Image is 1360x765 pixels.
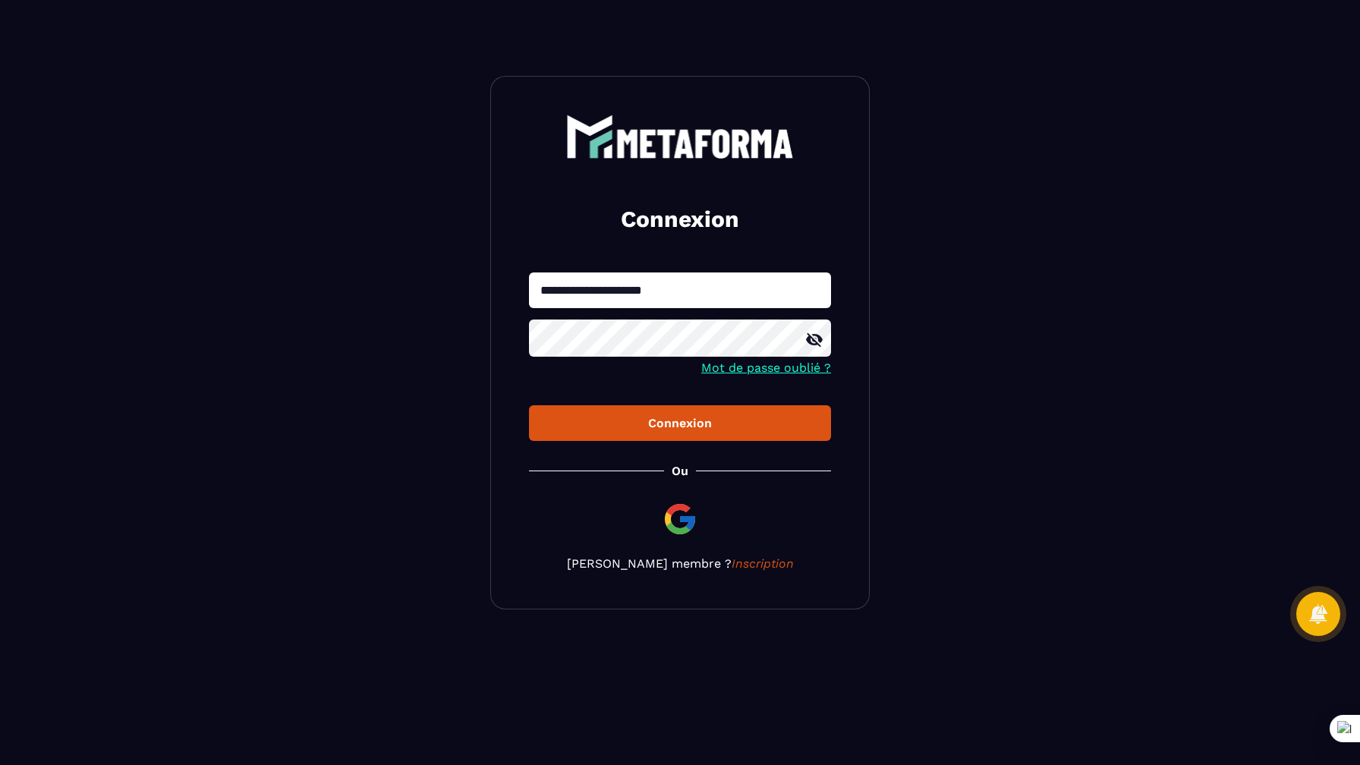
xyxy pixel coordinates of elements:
div: Connexion [541,416,819,430]
a: Inscription [732,556,794,571]
img: google [662,501,698,537]
button: Connexion [529,405,831,441]
img: logo [566,115,794,159]
p: Ou [672,464,688,478]
a: Mot de passe oublié ? [701,360,831,375]
p: [PERSON_NAME] membre ? [529,556,831,571]
a: logo [529,115,831,159]
h2: Connexion [547,204,813,235]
